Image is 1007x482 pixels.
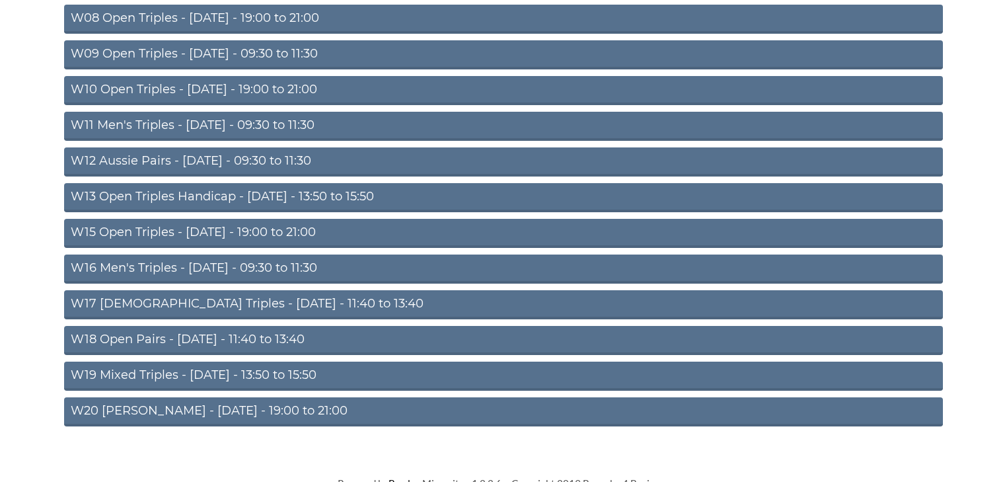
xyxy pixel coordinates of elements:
[64,5,943,34] a: W08 Open Triples - [DATE] - 19:00 to 21:00
[64,40,943,69] a: W09 Open Triples - [DATE] - 09:30 to 11:30
[64,362,943,391] a: W19 Mixed Triples - [DATE] - 13:50 to 15:50
[64,76,943,105] a: W10 Open Triples - [DATE] - 19:00 to 21:00
[64,255,943,284] a: W16 Men's Triples - [DATE] - 09:30 to 11:30
[64,112,943,141] a: W11 Men's Triples - [DATE] - 09:30 to 11:30
[64,147,943,177] a: W12 Aussie Pairs - [DATE] - 09:30 to 11:30
[64,397,943,426] a: W20 [PERSON_NAME] - [DATE] - 19:00 to 21:00
[64,183,943,212] a: W13 Open Triples Handicap - [DATE] - 13:50 to 15:50
[64,290,943,319] a: W17 [DEMOGRAPHIC_DATA] Triples - [DATE] - 11:40 to 13:40
[64,326,943,355] a: W18 Open Pairs - [DATE] - 11:40 to 13:40
[64,219,943,248] a: W15 Open Triples - [DATE] - 19:00 to 21:00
